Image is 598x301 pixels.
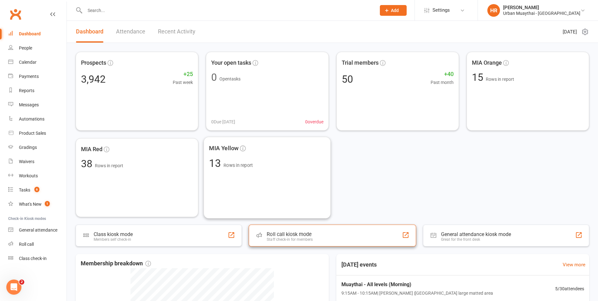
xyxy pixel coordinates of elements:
span: +25 [173,70,193,79]
span: Rows in report [224,162,253,168]
div: HR [487,4,500,17]
div: Roll call [19,242,34,247]
a: View more [563,261,585,269]
div: Class check-in [19,256,47,261]
div: Gradings [19,145,37,150]
div: Roll call kiosk mode [267,231,313,237]
span: Your open tasks [211,58,251,68]
div: Tasks [19,187,30,192]
span: Add [391,8,399,13]
div: What's New [19,202,42,207]
div: Great for the front desk [441,237,511,242]
span: Rows in report [95,163,123,168]
div: Automations [19,116,44,121]
div: People [19,45,32,50]
h3: [DATE] events [336,259,382,270]
a: Recent Activity [158,21,195,43]
span: 1 [45,201,50,206]
a: Attendance [116,21,145,43]
span: 0 Due [DATE] [211,118,235,125]
div: Dashboard [19,31,41,36]
a: General attendance kiosk mode [8,223,67,237]
span: Rows in report [486,77,514,82]
span: Muaythai - All levels (Morning) [341,280,493,289]
iframe: Intercom live chat [6,280,21,295]
div: Reports [19,88,34,93]
div: [PERSON_NAME] [503,5,580,10]
a: Dashboard [76,21,103,43]
span: Settings [433,3,450,17]
span: 15 [472,71,486,83]
span: Trial members [342,58,379,68]
a: Calendar [8,55,67,69]
a: Workouts [8,169,67,183]
a: Class kiosk mode [8,251,67,266]
a: Roll call [8,237,67,251]
span: Open tasks [219,76,241,81]
span: 38 [81,158,95,170]
span: Past week [173,79,193,86]
span: [DATE] [563,28,577,36]
a: Messages [8,98,67,112]
a: Dashboard [8,27,67,41]
span: 0 overdue [305,118,323,125]
span: Membership breakdown [81,259,151,268]
input: Search... [83,6,372,15]
div: Staff check-in for members [267,237,313,242]
div: Calendar [19,60,37,65]
span: 9:15AM - 10:15AM | [PERSON_NAME] | [GEOGRAPHIC_DATA] large matted area [341,290,493,297]
button: Add [380,5,407,16]
span: 13 [209,157,224,169]
div: Waivers [19,159,34,164]
div: Payments [19,74,39,79]
span: MIA Red [81,145,102,154]
a: Waivers [8,155,67,169]
span: 6 [34,187,39,192]
div: General attendance [19,227,57,233]
div: Members self check-in [94,237,133,242]
div: General attendance kiosk mode [441,231,511,237]
a: What's New1 [8,197,67,211]
div: Class kiosk mode [94,231,133,237]
a: Tasks 6 [8,183,67,197]
span: +40 [431,70,454,79]
div: Workouts [19,173,38,178]
span: Past month [431,79,454,86]
div: Product Sales [19,131,46,136]
div: Urban Muaythai - [GEOGRAPHIC_DATA] [503,10,580,16]
span: 2 [19,280,24,285]
span: Prospects [81,58,106,68]
span: MIA Yellow [209,144,239,153]
div: 3,942 [81,74,106,84]
span: 5 / 30 attendees [555,285,584,292]
a: Gradings [8,140,67,155]
div: 0 [211,72,217,82]
a: People [8,41,67,55]
a: Clubworx [8,6,23,22]
span: MIA Orange [472,58,502,68]
a: Payments [8,69,67,84]
a: Product Sales [8,126,67,140]
div: Messages [19,102,39,107]
a: Automations [8,112,67,126]
a: Reports [8,84,67,98]
div: 50 [342,74,353,84]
